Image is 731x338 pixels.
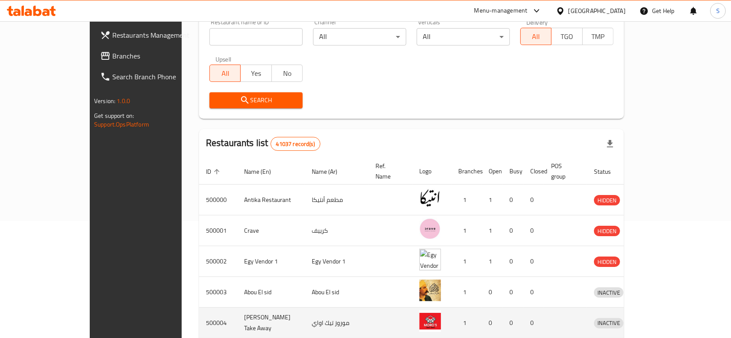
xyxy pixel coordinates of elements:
[555,30,579,43] span: TGO
[199,185,237,215] td: 500000
[551,28,582,45] button: TGO
[112,30,205,40] span: Restaurants Management
[594,166,622,177] span: Status
[523,277,544,308] td: 0
[213,67,237,80] span: All
[305,277,369,308] td: Abou El sid
[112,71,205,82] span: Search Branch Phone
[271,140,320,148] span: 41037 record(s)
[582,28,614,45] button: TMP
[594,195,620,205] span: HIDDEN
[451,158,482,185] th: Branches
[237,277,305,308] td: Abou El sid
[271,65,303,82] button: No
[417,28,510,45] div: All
[237,215,305,246] td: Crave
[523,246,544,277] td: 0
[451,215,482,246] td: 1
[244,166,282,177] span: Name (En)
[594,318,623,328] span: INACTIVE
[482,185,503,215] td: 1
[375,161,402,182] span: Ref. Name
[474,6,528,16] div: Menu-management
[199,215,237,246] td: 500001
[524,30,548,43] span: All
[209,92,303,108] button: Search
[503,185,523,215] td: 0
[305,215,369,246] td: كرييف
[305,185,369,215] td: مطعم أنتيكا
[412,158,451,185] th: Logo
[94,110,134,121] span: Get support on:
[93,45,212,66] a: Branches
[240,65,271,82] button: Yes
[716,6,720,16] span: S
[451,277,482,308] td: 1
[419,218,441,240] img: Crave
[206,136,320,151] h2: Restaurants list
[94,95,115,107] span: Version:
[199,246,237,277] td: 500002
[216,95,296,106] span: Search
[419,310,441,332] img: Moro's Take Away
[419,249,441,270] img: Egy Vendor 1
[594,318,623,328] div: INACTIVE
[594,257,620,267] span: HIDDEN
[237,185,305,215] td: Antika Restaurant
[451,185,482,215] td: 1
[275,67,299,80] span: No
[600,133,620,154] div: Export file
[271,137,320,151] div: Total records count
[520,28,552,45] button: All
[237,246,305,277] td: Egy Vendor 1
[244,67,268,80] span: Yes
[482,158,503,185] th: Open
[551,161,577,182] span: POS group
[482,277,503,308] td: 0
[93,66,212,87] a: Search Branch Phone
[93,25,212,45] a: Restaurants Management
[313,28,406,45] div: All
[503,246,523,277] td: 0
[526,19,548,25] label: Delivery
[503,215,523,246] td: 0
[568,6,626,16] div: [GEOGRAPHIC_DATA]
[215,56,232,62] label: Upsell
[112,51,205,61] span: Branches
[419,279,441,301] img: Abou El sid
[117,95,130,107] span: 1.0.0
[209,28,303,45] input: Search for restaurant name or ID..
[594,226,620,236] span: HIDDEN
[586,30,610,43] span: TMP
[523,158,544,185] th: Closed
[206,166,222,177] span: ID
[209,65,241,82] button: All
[523,185,544,215] td: 0
[305,246,369,277] td: Egy Vendor 1
[482,246,503,277] td: 1
[419,187,441,209] img: Antika Restaurant
[451,246,482,277] td: 1
[94,119,149,130] a: Support.OpsPlatform
[312,166,349,177] span: Name (Ar)
[199,277,237,308] td: 500003
[503,158,523,185] th: Busy
[503,277,523,308] td: 0
[594,288,623,298] span: INACTIVE
[482,215,503,246] td: 1
[523,215,544,246] td: 0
